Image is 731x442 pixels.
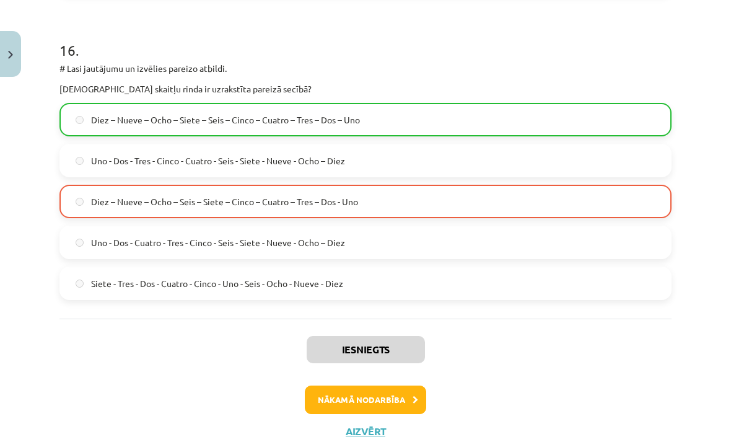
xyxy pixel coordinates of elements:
input: Uno - Dos - Cuatro - Tres - Cinco - Seis - Siete - Nueve - Ocho – Diez [76,239,84,247]
input: Uno - Dos - Tres - Cinco - Cuatro - Seis - Siete - Nueve - Ocho – Diez [76,157,84,165]
input: Diez – Nueve – Ocho – Seis – Siete – Cinco – Cuatro – Tres – Dos - Uno [76,198,84,206]
h1: 16 . [59,20,672,58]
input: Diez – Nueve – Ocho – Siete – Seis – Cinco – Cuatro – Tres – Dos – Uno [76,116,84,124]
button: Aizvērt [342,425,389,438]
img: icon-close-lesson-0947bae3869378f0d4975bcd49f059093ad1ed9edebbc8119c70593378902aed.svg [8,51,13,59]
span: Siete - Tres - Dos - Cuatro - Cinco - Uno - Seis - Ocho - Nueve - Diez [91,277,343,290]
p: # Lasi jautājumu un izvēlies pareizo atbildi. [59,62,672,75]
input: Siete - Tres - Dos - Cuatro - Cinco - Uno - Seis - Ocho - Nueve - Diez [76,280,84,288]
button: Nākamā nodarbība [305,386,426,414]
button: Iesniegts [307,336,425,363]
p: [DEMOGRAPHIC_DATA] skaitļu rinda ir uzrakstīta pareizā secībā? [59,82,672,95]
span: Uno - Dos - Cuatro - Tres - Cinco - Seis - Siete - Nueve - Ocho – Diez [91,236,345,249]
span: Diez – Nueve – Ocho – Siete – Seis – Cinco – Cuatro – Tres – Dos – Uno [91,113,360,126]
span: Diez – Nueve – Ocho – Seis – Siete – Cinco – Cuatro – Tres – Dos - Uno [91,195,358,208]
span: Uno - Dos - Tres - Cinco - Cuatro - Seis - Siete - Nueve - Ocho – Diez [91,154,345,167]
